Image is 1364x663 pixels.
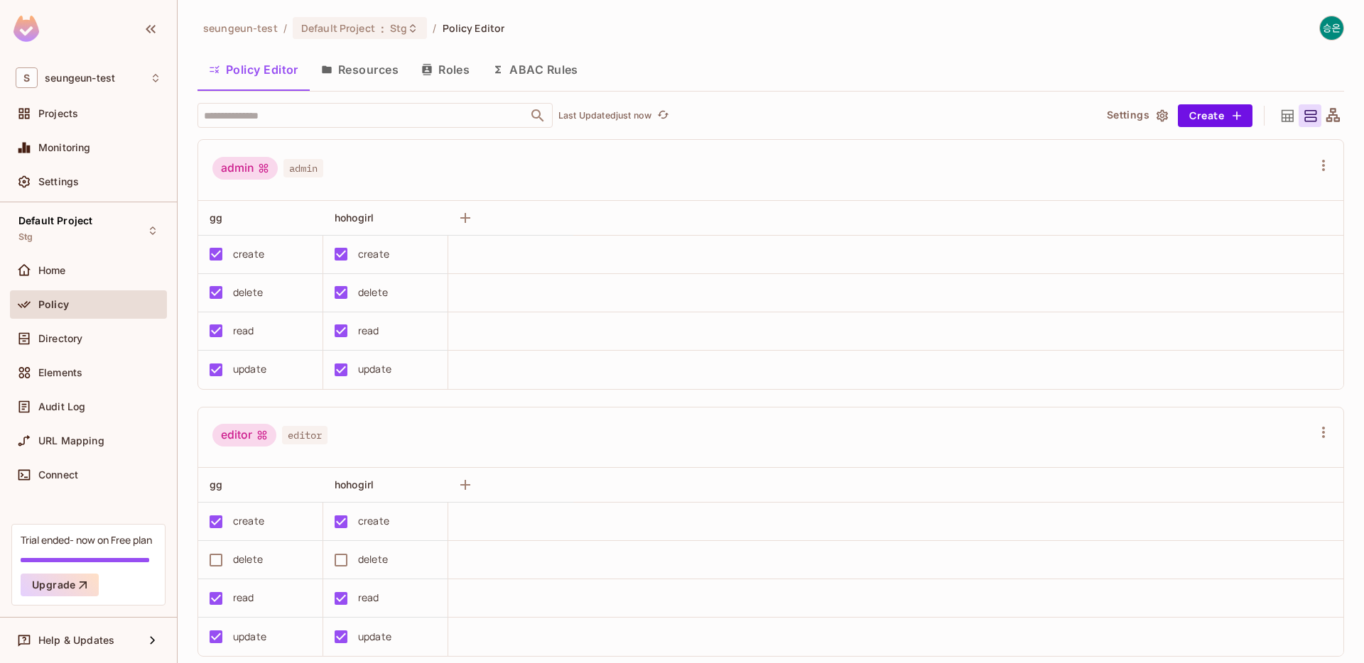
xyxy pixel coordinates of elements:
button: refresh [654,107,671,124]
span: : [380,23,385,34]
span: Stg [18,231,33,243]
div: create [358,513,389,529]
div: update [358,361,391,377]
img: 이승은 [1320,16,1343,40]
div: admin [212,157,278,180]
button: Resources [310,52,410,87]
span: admin [283,159,323,177]
span: Home [38,265,66,276]
li: / [433,21,436,35]
span: Help & Updates [38,635,114,646]
span: Policy Editor [443,21,505,35]
span: Click to refresh data [651,107,671,124]
span: Stg [390,21,407,35]
button: Open [528,106,548,126]
span: URL Mapping [38,435,104,446]
span: Default Project [301,21,375,35]
span: Default Project [18,215,92,226]
p: Last Updated just now [558,110,651,121]
div: read [358,590,379,606]
img: SReyMgAAAABJRU5ErkJggg== [13,16,39,42]
div: Trial ended- now on Free plan [21,533,152,547]
span: Audit Log [38,401,85,412]
div: delete [358,285,388,300]
span: refresh [657,109,669,123]
div: update [233,361,266,377]
span: hohogirl [335,478,374,491]
div: read [358,323,379,339]
span: Settings [38,176,79,187]
span: the active workspace [203,21,278,35]
span: Policy [38,299,69,310]
div: delete [233,285,263,300]
button: Upgrade [21,574,99,596]
span: Connect [38,469,78,481]
div: update [358,629,391,645]
div: editor [212,424,276,446]
div: delete [358,552,388,567]
button: ABAC Rules [481,52,590,87]
span: Directory [38,333,82,344]
li: / [283,21,287,35]
span: Monitoring [38,142,91,153]
div: create [233,246,264,262]
div: create [233,513,264,529]
div: read [233,590,254,606]
div: update [233,629,266,645]
div: create [358,246,389,262]
button: Create [1178,104,1252,127]
span: gg [210,478,222,491]
div: read [233,323,254,339]
div: delete [233,552,263,567]
span: Projects [38,108,78,119]
button: Roles [410,52,481,87]
span: editor [282,426,328,444]
span: Elements [38,367,82,378]
span: gg [210,212,222,224]
button: Policy Editor [197,52,310,87]
button: Settings [1101,104,1172,127]
span: hohogirl [335,212,374,224]
span: S [16,67,38,88]
span: Workspace: seungeun-test [45,72,115,84]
